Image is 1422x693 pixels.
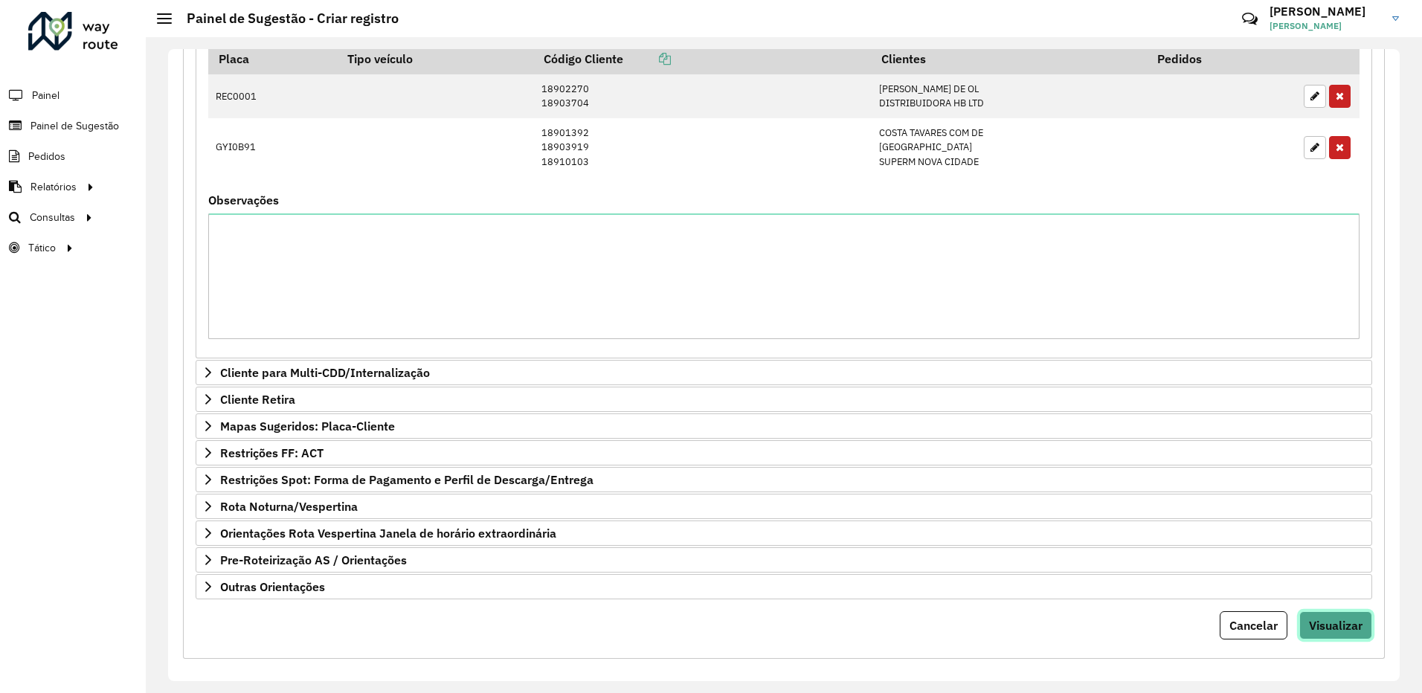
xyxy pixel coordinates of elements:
span: Orientações Rota Vespertina Janela de horário extraordinária [220,527,556,539]
span: Outras Orientações [220,581,325,593]
h3: [PERSON_NAME] [1270,4,1381,19]
td: 18902270 18903704 [533,74,871,118]
span: Painel de Sugestão [30,118,119,134]
a: Mapas Sugeridos: Placa-Cliente [196,413,1372,439]
th: Tipo veículo [337,43,533,74]
span: Cliente Retira [220,393,295,405]
span: Cancelar [1229,618,1278,633]
td: REC0001 [208,74,337,118]
span: Relatórios [30,179,77,195]
th: Pedidos [1147,43,1296,74]
button: Cancelar [1220,611,1287,639]
span: Painel [32,88,59,103]
a: Cliente Retira [196,387,1372,412]
a: Cliente para Multi-CDD/Internalização [196,360,1372,385]
span: Tático [28,240,56,256]
a: Rota Noturna/Vespertina [196,494,1372,519]
th: Código Cliente [533,43,871,74]
span: Consultas [30,210,75,225]
span: Cliente para Multi-CDD/Internalização [220,367,430,378]
span: Mapas Sugeridos: Placa-Cliente [220,420,395,432]
a: Orientações Rota Vespertina Janela de horário extraordinária [196,520,1372,546]
td: [PERSON_NAME] DE OL DISTRIBUIDORA HB LTD [871,74,1147,118]
h2: Painel de Sugestão - Criar registro [172,10,399,27]
span: Visualizar [1309,618,1363,633]
a: Pre-Roteirização AS / Orientações [196,547,1372,573]
span: Restrições Spot: Forma de Pagamento e Perfil de Descarga/Entrega [220,474,593,486]
a: Contato Rápido [1234,3,1266,35]
a: Copiar [623,51,671,66]
a: Restrições FF: ACT [196,440,1372,465]
td: GYI0B91 [208,118,337,177]
span: [PERSON_NAME] [1270,19,1381,33]
td: COSTA TAVARES COM DE [GEOGRAPHIC_DATA] SUPERM NOVA CIDADE [871,118,1147,177]
a: Restrições Spot: Forma de Pagamento e Perfil de Descarga/Entrega [196,467,1372,492]
span: Pre-Roteirização AS / Orientações [220,554,407,566]
th: Placa [208,43,337,74]
td: 18901392 18903919 18910103 [533,118,871,177]
a: Outras Orientações [196,574,1372,599]
span: Restrições FF: ACT [220,447,324,459]
span: Rota Noturna/Vespertina [220,500,358,512]
label: Observações [208,191,279,209]
button: Visualizar [1299,611,1372,639]
th: Clientes [871,43,1147,74]
span: Pedidos [28,149,65,164]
